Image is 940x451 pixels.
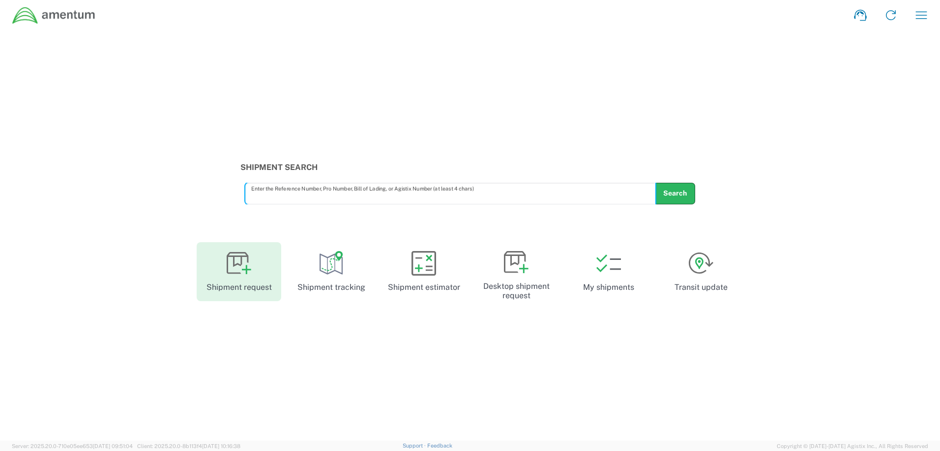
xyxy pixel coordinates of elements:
a: Shipment tracking [289,242,374,301]
span: Client: 2025.20.0-8b113f4 [137,443,240,449]
a: Feedback [427,443,452,449]
img: dyncorp [12,6,96,25]
button: Search [655,183,695,204]
a: Shipment request [197,242,281,301]
h3: Shipment Search [240,163,700,172]
a: Support [403,443,427,449]
a: Desktop shipment request [474,242,558,309]
span: Copyright © [DATE]-[DATE] Agistix Inc., All Rights Reserved [777,442,928,451]
a: Transit update [659,242,743,301]
span: [DATE] 10:16:38 [202,443,240,449]
span: Server: 2025.20.0-710e05ee653 [12,443,133,449]
a: My shipments [566,242,651,301]
span: [DATE] 09:51:04 [93,443,133,449]
a: Shipment estimator [382,242,466,301]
